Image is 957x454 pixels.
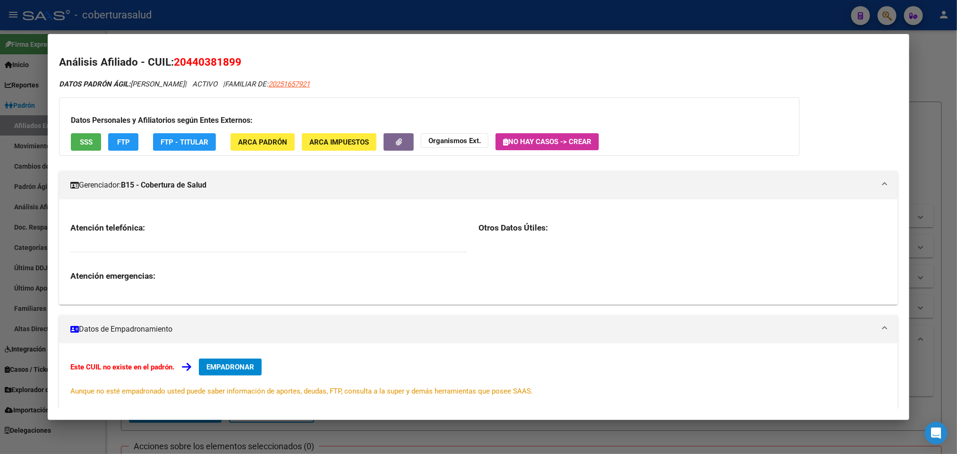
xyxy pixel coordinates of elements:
[59,315,897,343] mat-expansion-panel-header: Datos de Empadronamiento
[174,56,241,68] span: 20440381899
[496,133,599,150] button: No hay casos -> Crear
[199,359,262,376] button: EMPADRONAR
[503,137,591,146] span: No hay casos -> Crear
[225,80,310,88] span: FAMILIAR DE:
[428,137,481,145] strong: Organismos Ext.
[117,138,130,146] span: FTP
[302,133,376,151] button: ARCA Impuestos
[71,115,788,126] h3: Datos Personales y Afiliatorios según Entes Externos:
[153,133,216,151] button: FTP - Titular
[231,133,295,151] button: ARCA Padrón
[309,138,369,146] span: ARCA Impuestos
[268,80,310,88] span: 20251657921
[70,387,533,395] span: Aunque no esté empadronado usted puede saber información de aportes, deudas, FTP, consulta a la s...
[70,271,467,281] h3: Atención emergencias:
[70,180,875,191] mat-panel-title: Gerenciador:
[206,363,254,371] span: EMPADRONAR
[161,138,208,146] span: FTP - Titular
[59,80,310,88] i: | ACTIVO |
[59,54,897,70] h2: Análisis Afiliado - CUIL:
[59,80,130,88] strong: DATOS PADRÓN ÁGIL:
[925,422,948,445] div: Open Intercom Messenger
[238,138,287,146] span: ARCA Padrón
[59,199,897,305] div: Gerenciador:B15 - Cobertura de Salud
[421,133,488,148] button: Organismos Ext.
[59,343,897,411] div: Datos de Empadronamiento
[478,223,887,233] h3: Otros Datos Útiles:
[71,133,101,151] button: SSS
[70,223,467,233] h3: Atención telefónica:
[59,171,897,199] mat-expansion-panel-header: Gerenciador:B15 - Cobertura de Salud
[70,324,875,335] mat-panel-title: Datos de Empadronamiento
[70,363,174,371] strong: Este CUIL no existe en el padrón.
[108,133,138,151] button: FTP
[59,80,185,88] span: [PERSON_NAME]
[80,138,93,146] span: SSS
[121,180,206,191] strong: B15 - Cobertura de Salud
